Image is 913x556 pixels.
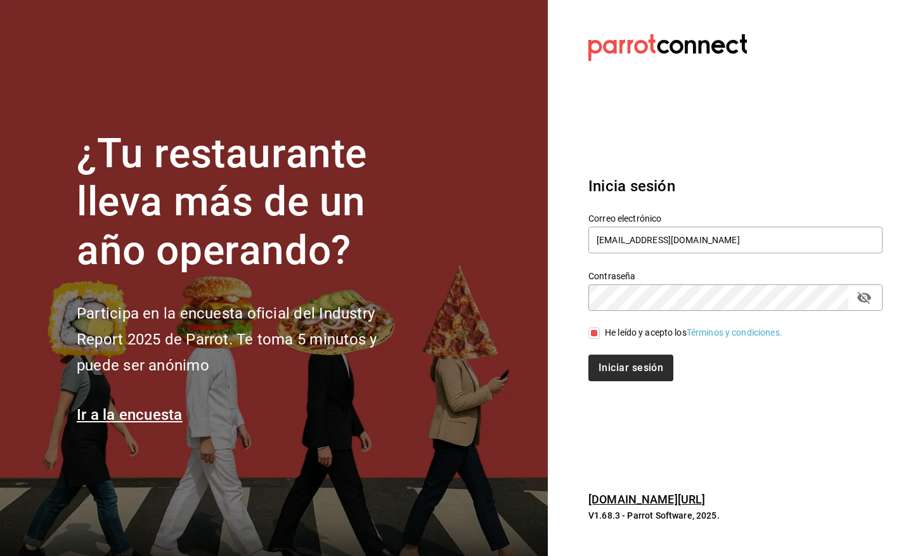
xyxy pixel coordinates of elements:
a: Términos y condiciones. [687,327,782,338]
button: Iniciar sesión [588,355,673,381]
a: [DOMAIN_NAME][URL] [588,493,705,506]
button: passwordField [853,287,875,308]
div: He leído y acepto los [605,326,782,339]
label: Contraseña [588,271,883,280]
label: Correo electrónico [588,213,883,222]
p: V1.68.3 - Parrot Software, 2025. [588,509,883,522]
h3: Inicia sesión [588,175,883,198]
h2: Participa en la encuesta oficial del Industry Report 2025 de Parrot. Te toma 5 minutos y puede se... [77,301,419,378]
a: Ir a la encuesta [77,406,183,424]
input: Ingresa tu correo electrónico [588,227,883,253]
h1: ¿Tu restaurante lleva más de un año operando? [77,130,419,275]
